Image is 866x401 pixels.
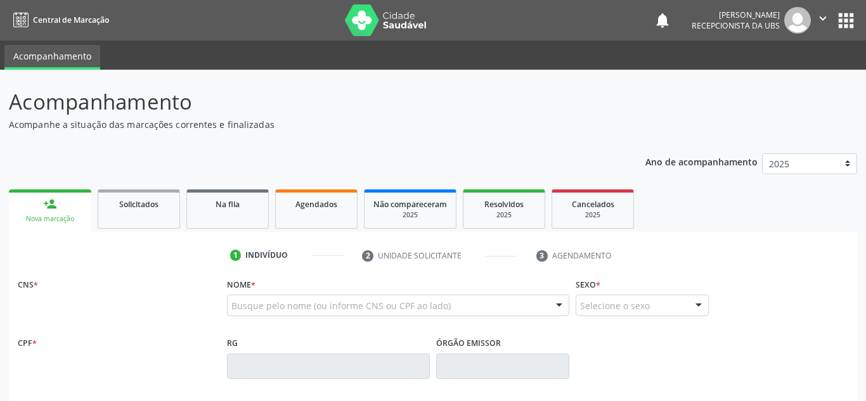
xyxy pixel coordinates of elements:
a: Central de Marcação [9,10,109,30]
span: Solicitados [119,199,158,210]
span: Não compareceram [373,199,447,210]
button: apps [835,10,857,32]
p: Acompanhe a situação das marcações correntes e finalizadas [9,118,603,131]
div: 2025 [472,210,536,220]
p: Acompanhamento [9,86,603,118]
div: Nova marcação [18,214,82,224]
i:  [816,11,830,25]
span: Na fila [216,199,240,210]
button:  [811,7,835,34]
p: Ano de acompanhamento [645,153,758,169]
label: CNS [18,275,38,295]
label: Sexo [576,275,600,295]
div: 2025 [561,210,624,220]
span: Selecione o sexo [580,299,650,312]
span: Agendados [295,199,337,210]
div: 2025 [373,210,447,220]
div: person_add [43,197,57,211]
span: Resolvidos [484,199,524,210]
div: Indivíduo [245,250,288,261]
span: Recepcionista da UBS [692,20,780,31]
span: Busque pelo nome (ou informe CNS ou CPF ao lado) [231,299,451,312]
a: Acompanhamento [4,45,100,70]
span: Central de Marcação [33,15,109,25]
div: 1 [230,250,242,261]
div: [PERSON_NAME] [692,10,780,20]
label: CPF [18,334,37,353]
button: notifications [654,11,671,29]
label: Órgão emissor [436,334,501,353]
label: RG [227,334,238,353]
span: Cancelados [572,199,614,210]
label: Nome [227,275,255,295]
img: img [784,7,811,34]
